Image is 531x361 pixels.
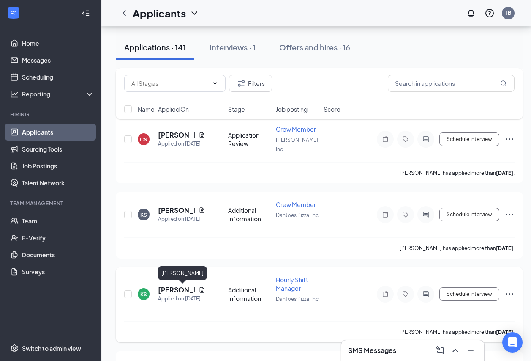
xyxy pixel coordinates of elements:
[421,136,431,143] svg: ActiveChat
[228,206,271,223] div: Additional Information
[400,245,515,252] p: [PERSON_NAME] has applied more than .
[22,174,94,191] a: Talent Network
[22,229,94,246] a: E-Verify
[400,211,411,218] svg: Tag
[10,200,93,207] div: Team Management
[10,344,19,353] svg: Settings
[140,291,147,298] div: KS
[22,344,81,353] div: Switch to admin view
[500,80,507,87] svg: MagnifyingGlass
[22,90,95,98] div: Reporting
[210,42,256,52] div: Interviews · 1
[400,136,411,143] svg: Tag
[276,276,308,292] span: Hourly Shift Manager
[10,90,19,98] svg: Analysis
[199,287,205,293] svg: Document
[348,346,396,355] h3: SMS Messages
[439,287,499,301] button: Schedule Interview
[22,124,94,141] a: Applicants
[158,285,195,295] h5: [PERSON_NAME]
[22,157,94,174] a: Job Postings
[380,136,390,143] svg: Note
[400,291,411,298] svg: Tag
[400,169,515,176] p: [PERSON_NAME] has applied more than .
[158,130,195,140] h5: [PERSON_NAME]
[199,207,205,214] svg: Document
[22,263,94,280] a: Surveys
[439,132,499,146] button: Schedule Interview
[133,6,186,20] h1: Applicants
[22,52,94,69] a: Messages
[140,211,147,218] div: KS
[131,79,208,88] input: All Stages
[158,266,207,280] div: [PERSON_NAME]
[124,42,186,52] div: Applications · 141
[504,134,515,144] svg: Ellipses
[276,296,319,311] span: DanJoes Pizza, Inc ...
[466,345,476,355] svg: Minimize
[380,211,390,218] svg: Note
[119,8,129,18] svg: ChevronLeft
[158,206,195,215] h5: [PERSON_NAME]
[82,9,90,17] svg: Collapse
[496,170,513,176] b: [DATE]
[496,245,513,251] b: [DATE]
[421,211,431,218] svg: ActiveChat
[158,295,205,303] div: Applied on [DATE]
[22,69,94,85] a: Scheduling
[504,289,515,299] svg: Ellipses
[22,35,94,52] a: Home
[236,78,246,88] svg: Filter
[22,212,94,229] a: Team
[229,75,272,92] button: Filter Filters
[189,8,199,18] svg: ChevronDown
[228,286,271,303] div: Additional Information
[421,291,431,298] svg: ActiveChat
[138,105,189,113] span: Name · Applied On
[466,8,476,18] svg: Notifications
[450,345,460,355] svg: ChevronUp
[279,42,350,52] div: Offers and hires · 16
[276,125,316,133] span: Crew Member
[276,105,308,113] span: Job posting
[400,328,515,336] p: [PERSON_NAME] has applied more than .
[388,75,515,92] input: Search in applications
[496,329,513,335] b: [DATE]
[158,140,205,148] div: Applied on [DATE]
[506,9,511,17] div: JB
[9,8,18,17] svg: WorkstreamLogo
[22,246,94,263] a: Documents
[140,136,147,143] div: CN
[485,8,495,18] svg: QuestionInfo
[504,209,515,220] svg: Ellipses
[276,212,319,228] span: DanJoes Pizza, Inc ...
[212,80,218,87] svg: ChevronDown
[276,201,316,208] span: Crew Member
[199,132,205,138] svg: Document
[276,137,319,152] span: [PERSON_NAME], Inc ...
[433,344,447,357] button: ComposeMessage
[464,344,477,357] button: Minimize
[449,344,462,357] button: ChevronUp
[435,345,445,355] svg: ComposeMessage
[10,111,93,118] div: Hiring
[228,105,245,113] span: Stage
[439,208,499,221] button: Schedule Interview
[380,291,390,298] svg: Note
[158,215,205,223] div: Applied on [DATE]
[324,105,340,113] span: Score
[502,332,523,353] div: Open Intercom Messenger
[228,131,271,148] div: Application Review
[22,141,94,157] a: Sourcing Tools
